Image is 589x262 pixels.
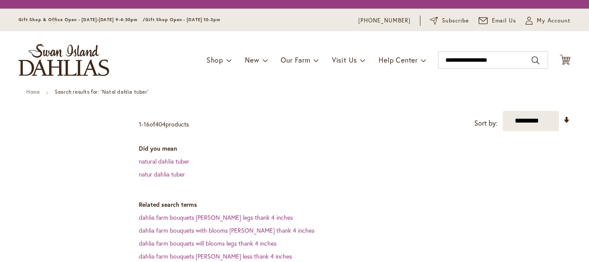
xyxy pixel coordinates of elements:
span: Our Farm [281,55,310,64]
a: [PHONE_NUMBER] [358,16,410,25]
a: natur dahlia tuber [139,170,185,178]
a: dahlia farm bouquets with blooms [PERSON_NAME] thank 4 inches [139,226,314,234]
button: Search [532,54,539,67]
span: 16 [144,120,150,128]
strong: Search results for: 'Natal dahlia tuber' [55,88,148,95]
a: natural dahlia tuber [139,157,189,165]
span: Email Us [492,16,517,25]
span: Gift Shop & Office Open - [DATE]-[DATE] 9-4:30pm / [19,17,145,22]
a: store logo [19,44,109,76]
span: Shop [207,55,223,64]
span: Visit Us [332,55,357,64]
a: Home [26,88,40,95]
span: Gift Shop Open - [DATE] 10-3pm [145,17,220,22]
a: Subscribe [430,16,469,25]
a: dahlia farm bouquets [PERSON_NAME] legs thank 4 inches [139,213,293,221]
span: 404 [155,120,166,128]
span: Help Center [379,55,418,64]
span: Subscribe [442,16,469,25]
span: 1 [139,120,141,128]
a: Email Us [479,16,517,25]
dt: Related search terms [139,200,570,209]
span: My Account [537,16,570,25]
a: dahlia farm bouquets [PERSON_NAME] less thank 4 inches [139,252,292,260]
a: dahlia farm bouquets will blooms legs thank 4 inches [139,239,276,247]
label: Sort by: [474,115,498,131]
p: - of products [139,117,189,131]
button: My Account [526,16,570,25]
span: New [245,55,259,64]
dt: Did you mean [139,144,570,153]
